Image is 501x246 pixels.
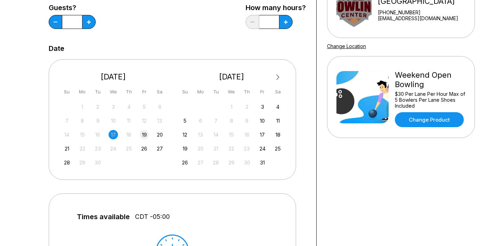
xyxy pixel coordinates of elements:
[180,101,284,167] div: month 2025-10
[246,4,306,11] label: How many hours?
[180,158,190,167] div: Choose Sunday, October 26th, 2025
[93,116,103,125] div: Not available Tuesday, September 9th, 2025
[180,116,190,125] div: Choose Sunday, October 5th, 2025
[211,116,221,125] div: Not available Tuesday, October 7th, 2025
[49,4,96,11] label: Guests?
[327,43,366,49] a: Change Location
[78,87,87,97] div: Mo
[135,213,170,221] span: CDT -05:00
[258,87,267,97] div: Fr
[109,102,118,112] div: Not available Wednesday, September 3rd, 2025
[78,116,87,125] div: Not available Monday, September 8th, 2025
[196,144,205,153] div: Not available Monday, October 20th, 2025
[124,87,134,97] div: Th
[227,158,236,167] div: Not available Wednesday, October 29th, 2025
[180,130,190,139] div: Choose Sunday, October 12th, 2025
[211,87,221,97] div: Tu
[62,130,72,139] div: Not available Sunday, September 14th, 2025
[196,116,205,125] div: Not available Monday, October 6th, 2025
[273,130,283,139] div: Choose Saturday, October 18th, 2025
[109,130,118,139] div: Not available Wednesday, September 17th, 2025
[180,144,190,153] div: Choose Sunday, October 19th, 2025
[258,144,267,153] div: Choose Friday, October 24th, 2025
[378,15,472,21] a: [EMAIL_ADDRESS][DOMAIN_NAME]
[93,102,103,112] div: Not available Tuesday, September 2nd, 2025
[124,116,134,125] div: Not available Thursday, September 11th, 2025
[155,102,165,112] div: Not available Saturday, September 6th, 2025
[124,130,134,139] div: Not available Thursday, September 18th, 2025
[155,116,165,125] div: Not available Saturday, September 13th, 2025
[258,158,267,167] div: Choose Friday, October 31st, 2025
[140,130,149,139] div: Choose Friday, September 19th, 2025
[395,112,464,127] a: Change Product
[227,144,236,153] div: Not available Wednesday, October 22nd, 2025
[93,158,103,167] div: Not available Tuesday, September 30th, 2025
[273,87,283,97] div: Sa
[196,158,205,167] div: Not available Monday, October 27th, 2025
[59,72,167,82] div: [DATE]
[61,101,166,167] div: month 2025-09
[273,102,283,112] div: Choose Saturday, October 4th, 2025
[227,87,236,97] div: We
[140,102,149,112] div: Not available Friday, September 5th, 2025
[272,72,284,83] button: Next Month
[395,91,466,109] div: $30 Per Lane Per Hour Max of 5 Bowlers Per Lane Shoes Included
[93,87,103,97] div: Tu
[62,87,72,97] div: Su
[273,144,283,153] div: Choose Saturday, October 25th, 2025
[242,144,252,153] div: Not available Thursday, October 23rd, 2025
[211,130,221,139] div: Not available Tuesday, October 14th, 2025
[62,158,72,167] div: Choose Sunday, September 28th, 2025
[196,130,205,139] div: Not available Monday, October 13th, 2025
[140,87,149,97] div: Fr
[242,158,252,167] div: Not available Thursday, October 30th, 2025
[109,116,118,125] div: Not available Wednesday, September 10th, 2025
[378,9,472,15] div: [PHONE_NUMBER]
[180,87,190,97] div: Su
[242,87,252,97] div: Th
[155,130,165,139] div: Choose Saturday, September 20th, 2025
[93,144,103,153] div: Not available Tuesday, September 23rd, 2025
[178,72,286,82] div: [DATE]
[78,144,87,153] div: Not available Monday, September 22nd, 2025
[109,144,118,153] div: Not available Wednesday, September 24th, 2025
[77,213,130,221] span: Times available
[49,45,64,52] label: Date
[227,130,236,139] div: Not available Wednesday, October 15th, 2025
[336,71,389,123] img: Weekend Open Bowling
[140,144,149,153] div: Choose Friday, September 26th, 2025
[93,130,103,139] div: Not available Tuesday, September 16th, 2025
[78,102,87,112] div: Not available Monday, September 1st, 2025
[124,144,134,153] div: Not available Thursday, September 25th, 2025
[258,102,267,112] div: Choose Friday, October 3rd, 2025
[227,102,236,112] div: Not available Wednesday, October 1st, 2025
[62,116,72,125] div: Not available Sunday, September 7th, 2025
[211,144,221,153] div: Not available Tuesday, October 21st, 2025
[124,102,134,112] div: Not available Thursday, September 4th, 2025
[196,87,205,97] div: Mo
[140,116,149,125] div: Not available Friday, September 12th, 2025
[109,87,118,97] div: We
[155,144,165,153] div: Choose Saturday, September 27th, 2025
[258,116,267,125] div: Choose Friday, October 10th, 2025
[258,130,267,139] div: Choose Friday, October 17th, 2025
[78,130,87,139] div: Not available Monday, September 15th, 2025
[242,116,252,125] div: Not available Thursday, October 9th, 2025
[227,116,236,125] div: Not available Wednesday, October 8th, 2025
[242,102,252,112] div: Not available Thursday, October 2nd, 2025
[211,158,221,167] div: Not available Tuesday, October 28th, 2025
[155,87,165,97] div: Sa
[273,116,283,125] div: Choose Saturday, October 11th, 2025
[62,144,72,153] div: Choose Sunday, September 21st, 2025
[395,70,466,89] div: Weekend Open Bowling
[242,130,252,139] div: Not available Thursday, October 16th, 2025
[78,158,87,167] div: Not available Monday, September 29th, 2025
